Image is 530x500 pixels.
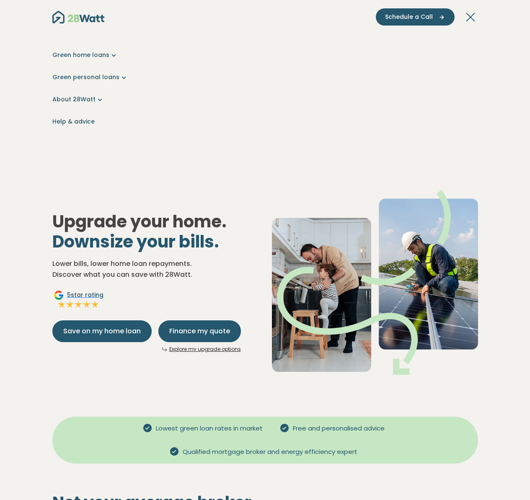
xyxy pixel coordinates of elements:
[179,447,361,457] span: Qualified mortgage broker and energy efficiency expert
[52,258,259,280] p: Lower bills, lower home loan repayments. Discover what you can save with 28Watt.
[52,290,105,310] a: Google5star ratingFull starFull starFull starFull starFull star
[52,95,478,104] a: About 28Watt
[74,300,83,309] img: Full star
[63,326,141,336] span: Save on my home loan
[158,320,241,342] button: Finance my quote
[83,300,91,309] img: Full star
[52,51,478,59] a: Green home loans
[57,300,66,309] img: Full star
[52,11,104,23] img: 28Watt
[52,211,259,252] h1: Upgrade your home.
[52,117,478,126] a: Help & advice
[66,300,74,309] img: Full star
[52,73,478,82] a: Green personal loans
[169,345,241,353] a: Explore my upgrade options
[54,290,64,300] img: Google
[385,13,433,21] span: Schedule a Call
[52,8,478,151] nav: Main navigation
[272,190,478,375] img: Dad helping toddler
[91,300,99,309] img: Full star
[67,291,103,299] span: 5 star rating
[52,230,219,253] span: Downsize your bills.
[153,424,266,433] span: Lowest green loan rates in market
[376,8,455,26] button: Schedule a Call
[52,320,152,342] button: Save on my home loan
[465,13,478,21] button: Toggle navigation
[290,424,388,433] span: Free and personalised advice
[169,326,230,336] span: Finance my quote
